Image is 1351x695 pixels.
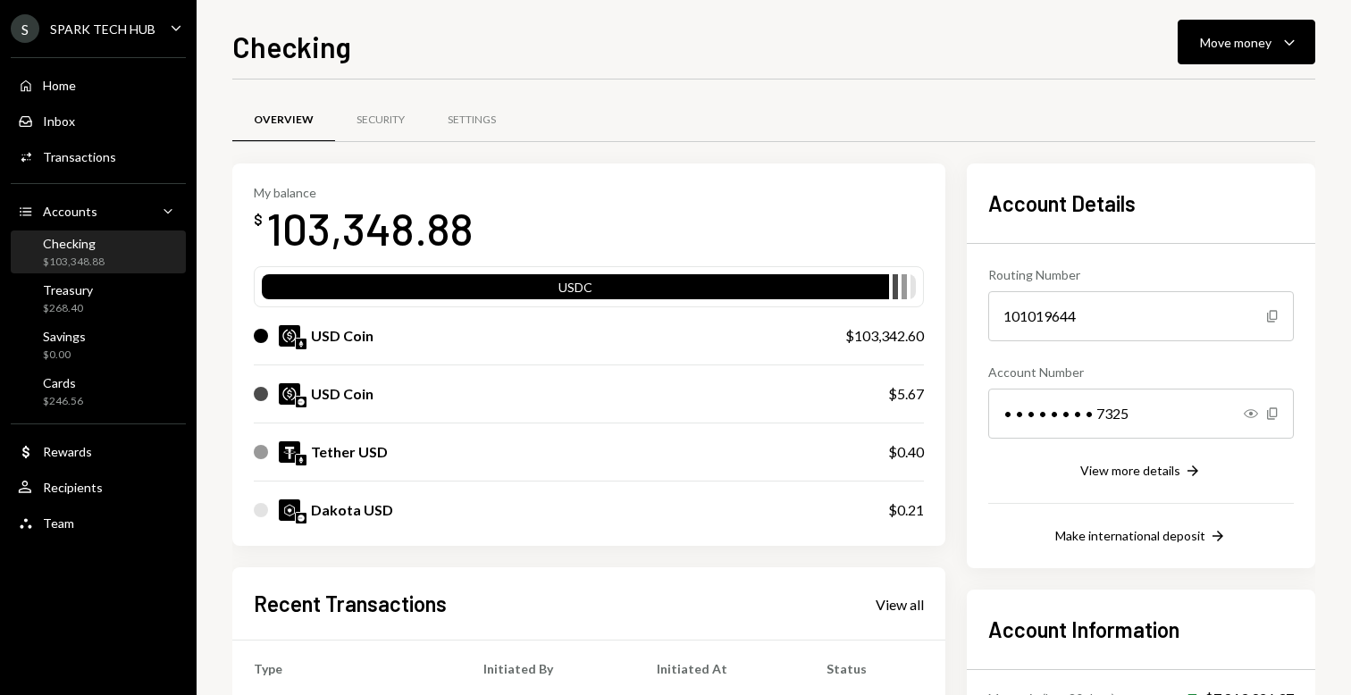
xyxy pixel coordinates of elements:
[254,113,314,128] div: Overview
[279,383,300,405] img: USDC
[43,149,116,164] div: Transactions
[11,14,39,43] div: S
[1055,528,1205,543] div: Make international deposit
[11,69,186,101] a: Home
[311,441,388,463] div: Tether USD
[988,615,1294,644] h2: Account Information
[11,435,186,467] a: Rewards
[845,325,924,347] div: $103,342.60
[988,291,1294,341] div: 101019644
[1178,20,1315,64] button: Move money
[43,375,83,390] div: Cards
[1080,463,1180,478] div: View more details
[11,140,186,172] a: Transactions
[254,185,474,200] div: My balance
[43,444,92,459] div: Rewards
[296,339,306,349] img: ethereum-mainnet
[1080,462,1202,481] button: View more details
[988,389,1294,439] div: • • • • • • • • 7325
[988,363,1294,381] div: Account Number
[311,383,373,405] div: USD Coin
[232,29,351,64] h1: Checking
[296,455,306,465] img: ethereum-mainnet
[11,507,186,539] a: Team
[279,499,300,521] img: DKUSD
[11,105,186,137] a: Inbox
[43,329,86,344] div: Savings
[11,370,186,413] a: Cards$246.56
[11,471,186,503] a: Recipients
[43,282,93,297] div: Treasury
[43,113,75,129] div: Inbox
[988,265,1294,284] div: Routing Number
[50,21,155,37] div: SPARK TECH HUB
[876,594,924,614] a: View all
[43,301,93,316] div: $268.40
[43,204,97,219] div: Accounts
[988,188,1294,218] h2: Account Details
[311,499,393,521] div: Dakota USD
[1055,527,1227,547] button: Make international deposit
[296,513,306,523] img: base-mainnet
[43,347,86,363] div: $0.00
[335,97,426,143] a: Security
[1200,33,1271,52] div: Move money
[888,383,924,405] div: $5.67
[279,441,300,463] img: USDT
[888,441,924,463] div: $0.40
[11,230,186,273] a: Checking$103,348.88
[426,97,517,143] a: Settings
[311,325,373,347] div: USD Coin
[43,78,76,93] div: Home
[279,325,300,347] img: USDC
[232,97,335,143] a: Overview
[262,278,889,303] div: USDC
[254,589,447,618] h2: Recent Transactions
[11,195,186,227] a: Accounts
[876,596,924,614] div: View all
[43,255,105,270] div: $103,348.88
[254,211,263,229] div: $
[43,515,74,531] div: Team
[11,323,186,366] a: Savings$0.00
[888,499,924,521] div: $0.21
[43,394,83,409] div: $246.56
[43,236,105,251] div: Checking
[11,277,186,320] a: Treasury$268.40
[296,397,306,407] img: base-mainnet
[43,480,103,495] div: Recipients
[448,113,496,128] div: Settings
[266,200,474,256] div: 103,348.88
[357,113,405,128] div: Security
